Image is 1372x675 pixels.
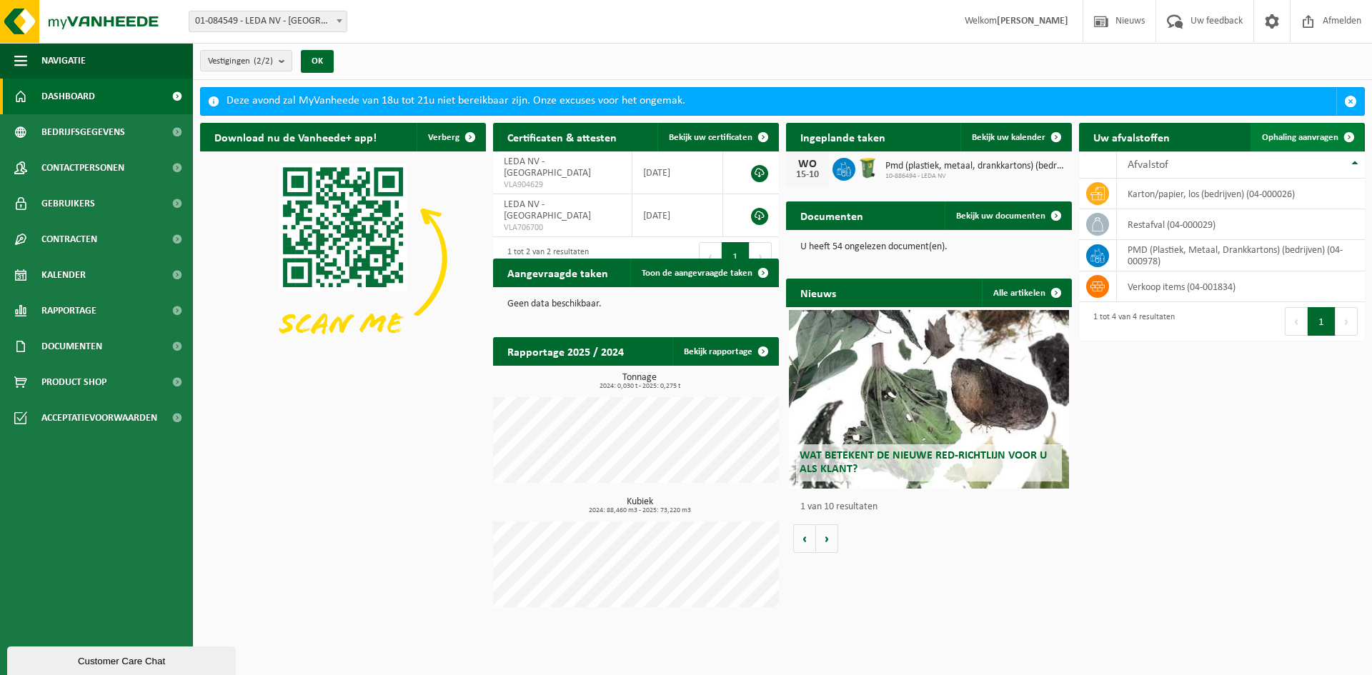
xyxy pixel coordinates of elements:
[1308,307,1336,336] button: 1
[500,507,779,514] span: 2024: 88,460 m3 - 2025: 73,220 m3
[1285,307,1308,336] button: Previous
[507,299,765,309] p: Geen data beschikbaar.
[793,159,822,170] div: WO
[1079,123,1184,151] h2: Uw afvalstoffen
[982,279,1070,307] a: Alle artikelen
[189,11,347,32] span: 01-084549 - LEDA NV - TORHOUT
[500,383,779,390] span: 2024: 0,030 t - 2025: 0,275 t
[41,114,125,150] span: Bedrijfsgegevens
[504,179,621,191] span: VLA904629
[722,242,750,271] button: 1
[997,16,1068,26] strong: [PERSON_NAME]
[793,524,816,553] button: Vorige
[504,156,591,179] span: LEDA NV - [GEOGRAPHIC_DATA]
[885,161,1065,172] span: Pmd (plastiek, metaal, drankkartons) (bedrijven)
[956,211,1045,221] span: Bekijk uw documenten
[500,241,589,272] div: 1 tot 2 van 2 resultaten
[816,524,838,553] button: Volgende
[1117,209,1365,240] td: restafval (04-000029)
[945,201,1070,230] a: Bekijk uw documenten
[1262,133,1338,142] span: Ophaling aanvragen
[41,364,106,400] span: Product Shop
[1086,306,1175,337] div: 1 tot 4 van 4 resultaten
[500,497,779,514] h3: Kubiek
[972,133,1045,142] span: Bekijk uw kalender
[227,88,1336,115] div: Deze avond zal MyVanheede van 18u tot 21u niet bereikbaar zijn. Onze excuses voor het ongemak.
[41,329,102,364] span: Documenten
[1117,271,1365,302] td: verkoop items (04-001834)
[301,50,334,73] button: OK
[699,242,722,271] button: Previous
[493,123,631,151] h2: Certificaten & attesten
[800,450,1047,475] span: Wat betekent de nieuwe RED-richtlijn voor u als klant?
[200,50,292,71] button: Vestigingen(2/2)
[493,259,622,286] h2: Aangevraagde taken
[669,133,752,142] span: Bekijk uw certificaten
[885,172,1065,181] span: 10-886494 - LEDA NV
[960,123,1070,151] a: Bekijk uw kalender
[208,51,273,72] span: Vestigingen
[41,257,86,293] span: Kalender
[1336,307,1358,336] button: Next
[41,43,86,79] span: Navigatie
[41,221,97,257] span: Contracten
[493,337,638,365] h2: Rapportage 2025 / 2024
[1251,123,1363,151] a: Ophaling aanvragen
[800,502,1065,512] p: 1 van 10 resultaten
[41,293,96,329] span: Rapportage
[41,186,95,221] span: Gebruikers
[786,279,850,306] h2: Nieuws
[632,151,723,194] td: [DATE]
[672,337,777,366] a: Bekijk rapportage
[417,123,484,151] button: Verberg
[750,242,772,271] button: Next
[789,310,1069,489] a: Wat betekent de nieuwe RED-richtlijn voor u als klant?
[786,123,900,151] h2: Ingeplande taken
[41,400,157,436] span: Acceptatievoorwaarden
[786,201,878,229] h2: Documenten
[1117,240,1365,271] td: PMD (Plastiek, Metaal, Drankkartons) (bedrijven) (04-000978)
[642,269,752,278] span: Toon de aangevraagde taken
[41,79,95,114] span: Dashboard
[428,133,459,142] span: Verberg
[1128,159,1168,171] span: Afvalstof
[200,151,486,366] img: Download de VHEPlus App
[630,259,777,287] a: Toon de aangevraagde taken
[504,199,591,221] span: LEDA NV - [GEOGRAPHIC_DATA]
[189,11,347,31] span: 01-084549 - LEDA NV - TORHOUT
[1117,179,1365,209] td: karton/papier, los (bedrijven) (04-000026)
[500,373,779,390] h3: Tonnage
[504,222,621,234] span: VLA706700
[657,123,777,151] a: Bekijk uw certificaten
[41,150,124,186] span: Contactpersonen
[793,170,822,180] div: 15-10
[855,156,880,180] img: WB-0240-HPE-GN-50
[800,242,1058,252] p: U heeft 54 ongelezen document(en).
[632,194,723,237] td: [DATE]
[200,123,391,151] h2: Download nu de Vanheede+ app!
[7,644,239,675] iframe: chat widget
[254,56,273,66] count: (2/2)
